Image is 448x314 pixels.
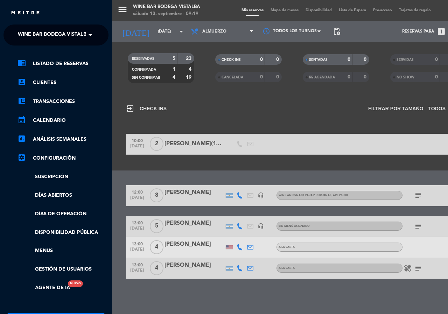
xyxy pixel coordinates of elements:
a: calendar_monthCalendario [17,116,108,125]
img: MEITRE [10,11,40,16]
a: Días de Operación [17,210,108,218]
a: Menus [17,247,108,255]
a: Gestión de usuarios [17,265,108,273]
i: settings_applications [17,153,26,162]
i: assessment [17,134,26,143]
i: calendar_month [17,116,26,124]
a: account_boxClientes [17,78,108,87]
i: account_balance_wallet [17,97,26,105]
a: Suscripción [17,173,108,181]
a: assessmentANÁLISIS SEMANALES [17,135,108,144]
a: Disponibilidad pública [17,229,108,237]
span: Wine Bar Bodega Vistalba [18,28,90,42]
a: chrome_reader_modeListado de Reservas [17,60,108,68]
a: Días abiertos [17,191,108,200]
i: account_box [17,78,26,86]
a: account_balance_walletTransacciones [17,97,108,106]
div: Nuevo [68,280,83,287]
a: Configuración [17,154,108,162]
a: Agente de IANuevo [17,284,70,292]
i: chrome_reader_mode [17,59,26,67]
